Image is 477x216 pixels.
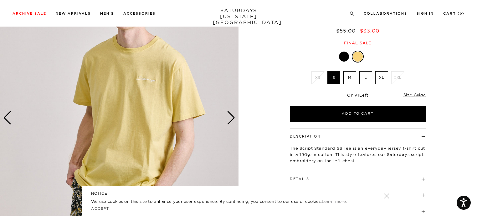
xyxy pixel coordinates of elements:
div: Only Left [290,93,426,98]
a: Accessories [123,12,156,15]
a: Collaborations [364,12,407,15]
label: L [359,71,372,84]
a: Cart (0) [443,12,464,15]
h5: NOTICE [91,191,386,196]
button: Add to Cart [290,106,426,122]
span: $33.00 [360,28,379,34]
span: 1 [357,93,359,98]
a: Learn more [322,199,346,204]
button: Details [290,177,309,181]
p: We use cookies on this site to enhance your user experience. By continuing, you consent to our us... [91,198,364,204]
label: M [343,71,356,84]
div: Final sale [289,40,427,46]
div: Next slide [227,111,235,125]
p: The Script Standard SS Tee is an everyday jersey t-shirt cut in a 190gsm cotton. This style featu... [290,145,426,164]
a: Size Guide [403,93,426,97]
a: New Arrivals [56,12,91,15]
a: Sign In [417,12,434,15]
div: Previous slide [3,111,12,125]
a: Accept [91,206,109,211]
a: SATURDAYS[US_STATE][GEOGRAPHIC_DATA] [213,8,264,25]
a: Archive Sale [13,12,46,15]
a: Men's [100,12,114,15]
button: Description [290,135,321,138]
del: $55.00 [336,28,358,34]
label: S [327,71,340,84]
small: 0 [460,13,462,15]
label: XL [375,71,388,84]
